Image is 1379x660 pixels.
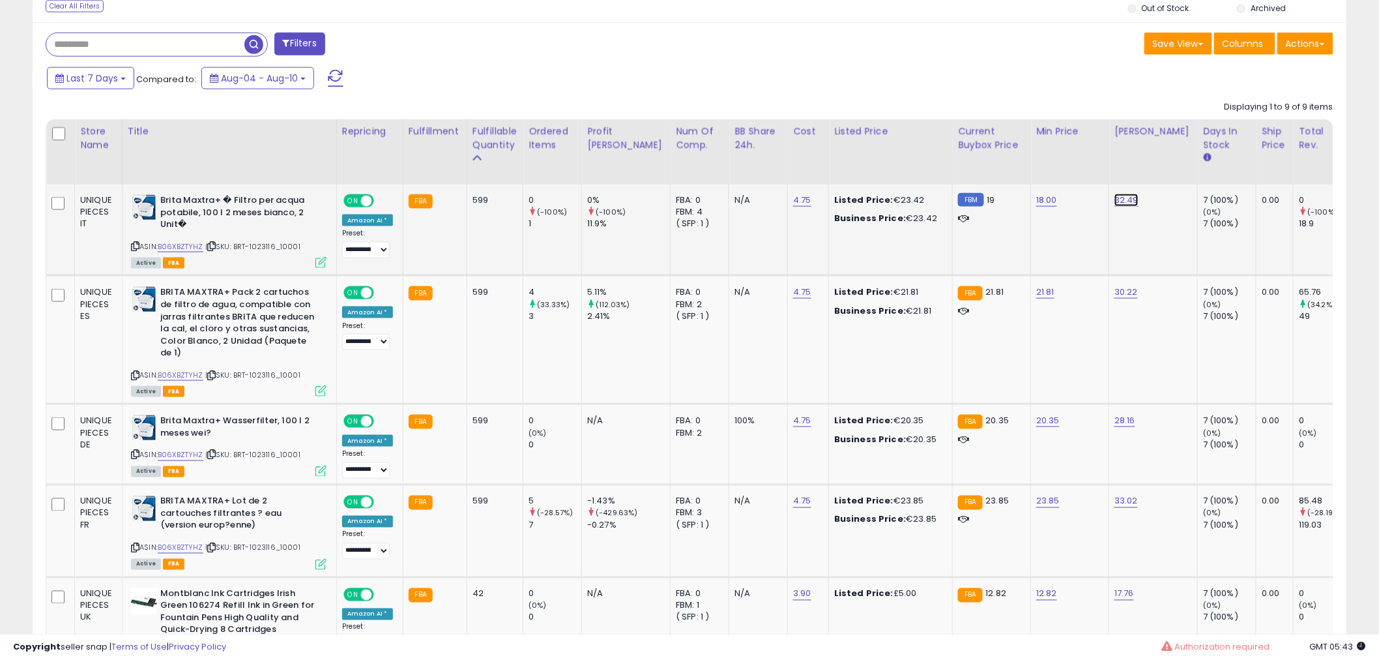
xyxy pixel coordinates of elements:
div: 3 [529,310,581,322]
div: 0.00 [1262,588,1283,600]
span: 12.82 [986,588,1007,600]
strong: Copyright [13,640,61,653]
div: UNIQUE PIECES IT [80,194,112,230]
div: BB Share 24h. [734,125,782,152]
div: 85.48 [1299,496,1352,507]
small: (33.33%) [537,299,570,310]
small: (-100%) [537,207,567,217]
span: FBA [163,559,185,570]
button: Columns [1214,33,1275,55]
div: 7 (100%) [1203,310,1256,322]
a: 17.76 [1114,588,1134,601]
div: N/A [734,496,777,507]
div: UNIQUE PIECES UK [80,588,112,624]
div: 119.03 [1299,520,1352,532]
b: BRITA MAXTRA+ Lot de 2 cartouches filtrantes ? eau (version europ?enne) [160,496,319,535]
span: ON [345,196,361,207]
b: Montblanc Ink Cartridges Irish Green 106274 Refill Ink in Green for Fountain Pens High Quality an... [160,588,319,640]
span: OFF [372,416,393,427]
div: 0 [1299,194,1352,206]
img: 41z82dqWrGL._SL40_.jpg [131,496,157,522]
span: All listings currently available for purchase on Amazon [131,559,161,570]
b: Listed Price: [834,286,893,298]
span: Compared to: [136,73,196,85]
b: Brita Maxtra+ Wasserfilter, 100 l 2 meses wei? [160,415,319,442]
a: 28.16 [1114,414,1135,427]
div: 0.00 [1262,496,1283,507]
div: 5.11% [587,286,670,298]
div: FBM: 4 [676,206,719,218]
button: Actions [1277,33,1333,55]
small: FBA [958,286,982,301]
span: Columns [1223,37,1264,50]
small: (0%) [529,601,547,611]
b: Business Price: [834,433,906,445]
div: 4 [529,286,581,298]
div: 7 (100%) [1203,520,1256,532]
div: 65.76 [1299,286,1352,298]
div: 0 [1299,439,1352,451]
div: -1.43% [587,496,670,507]
a: B06XBZTYHZ [158,450,203,461]
div: £5.00 [834,588,942,600]
small: (0%) [1203,428,1221,438]
a: 30.22 [1114,286,1138,299]
div: Preset: [342,530,393,560]
div: 7 (100%) [1203,415,1256,427]
div: N/A [587,588,660,600]
div: 0 [529,415,581,427]
div: 0.00 [1262,415,1283,427]
small: FBA [409,415,433,429]
span: | SKU: BRT-1023116_10001 [205,241,300,252]
div: Min Price [1036,125,1103,138]
div: FBA: 0 [676,588,719,600]
div: 599 [472,415,513,427]
div: €23.42 [834,194,942,206]
small: FBA [958,496,982,510]
div: Ship Price [1262,125,1288,152]
a: 4.75 [793,414,811,427]
div: 7 (100%) [1203,286,1256,298]
small: FBA [409,588,433,603]
b: Business Price: [834,513,906,526]
div: 42 [472,588,513,600]
small: (-100%) [1308,207,1338,217]
div: Preset: [342,322,393,351]
div: Preset: [342,450,393,479]
div: N/A [734,588,777,600]
div: Fulfillment [409,125,461,138]
small: FBM [958,193,983,207]
div: 0 [1299,415,1352,427]
span: ON [345,416,361,427]
div: Amazon AI * [342,215,393,226]
small: (0%) [529,428,547,438]
div: 0.00 [1262,194,1283,206]
div: ( SFP: 1 ) [676,520,719,532]
small: (0%) [1203,299,1221,310]
div: Amazon AI * [342,307,393,318]
img: 41unTDlGk0L._SL40_.jpg [131,286,157,312]
small: FBA [409,194,433,209]
div: ASIN: [131,415,327,475]
span: | SKU: BRT-1023116_10001 [205,370,300,380]
div: 2.41% [587,310,670,322]
a: 32.49 [1114,194,1139,207]
span: Aug-04 - Aug-10 [221,72,298,85]
div: 7 (100%) [1203,218,1256,230]
a: B06XBZTYHZ [158,370,203,381]
small: FBA [958,415,982,429]
div: UNIQUE PIECES FR [80,496,112,532]
div: UNIQUE PIECES DE [80,415,112,451]
span: All listings currently available for purchase on Amazon [131,258,161,269]
a: 21.81 [1036,286,1054,299]
small: FBA [409,286,433,301]
div: Preset: [342,229,393,258]
div: 5 [529,496,581,507]
div: Amazon AI * [342,435,393,447]
a: B06XBZTYHZ [158,241,203,252]
span: FBA [163,386,185,397]
a: 23.85 [1036,495,1060,508]
img: 41z82dqWrGL._SL40_.jpg [131,415,157,441]
small: (0%) [1203,508,1221,518]
a: 18.00 [1036,194,1057,207]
